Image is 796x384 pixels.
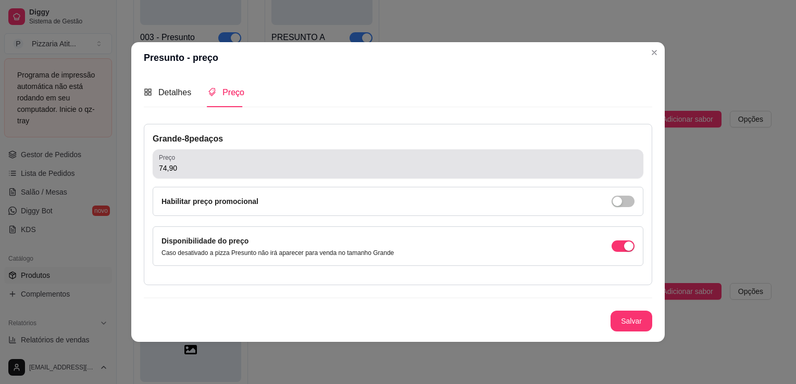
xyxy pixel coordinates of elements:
span: appstore [144,88,152,96]
span: tags [208,88,216,96]
span: Detalhes [158,88,191,97]
header: Presunto - preço [131,42,665,73]
span: Preço [222,88,244,97]
input: Preço [159,163,637,173]
button: Salvar [611,311,652,331]
p: Caso desativado a pizza Presunto não irá aparecer para venda no tamanho Grande [161,249,394,257]
button: Close [646,44,663,61]
label: Disponibilidade do preço [161,237,248,245]
div: Grande - 8 pedaços [153,133,643,145]
label: Habilitar preço promocional [161,197,258,206]
label: Preço [159,153,179,162]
